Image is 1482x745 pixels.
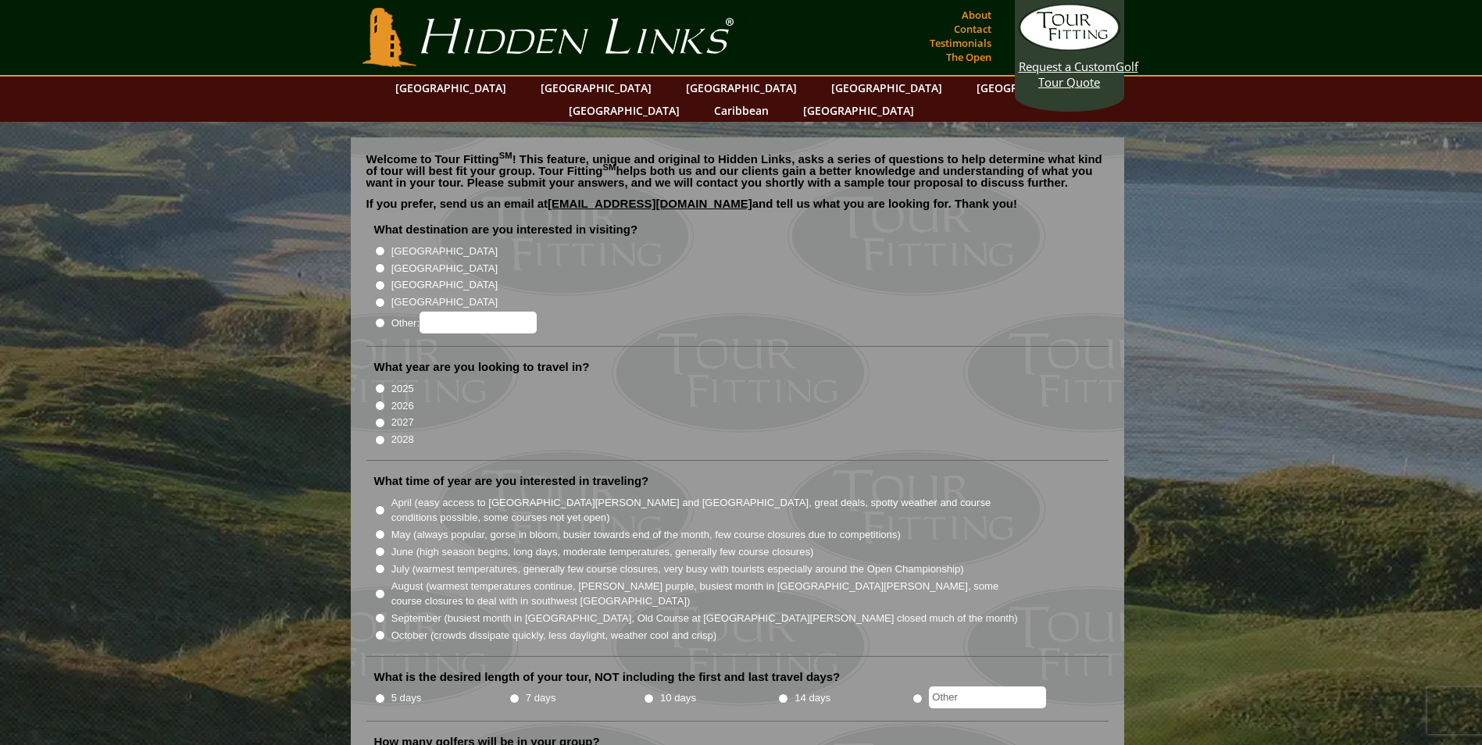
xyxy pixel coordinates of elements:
label: 2028 [391,432,414,447]
a: [GEOGRAPHIC_DATA] [533,77,659,99]
label: What destination are you interested in visiting? [374,222,638,237]
label: Other: [391,312,537,333]
sup: SM [499,151,512,160]
label: What year are you looking to travel in? [374,359,590,375]
a: [GEOGRAPHIC_DATA] [561,99,687,122]
label: 2025 [391,381,414,397]
sup: SM [603,162,616,172]
label: What time of year are you interested in traveling? [374,473,649,489]
label: [GEOGRAPHIC_DATA] [391,277,498,293]
a: Testimonials [926,32,995,54]
label: 7 days [526,690,556,706]
input: Other: [420,312,537,333]
p: Welcome to Tour Fitting ! This feature, unique and original to Hidden Links, asks a series of que... [366,153,1109,188]
a: Request a CustomGolf Tour Quote [1019,4,1120,90]
a: The Open [942,46,995,68]
label: 10 days [660,690,696,706]
p: If you prefer, send us an email at and tell us what you are looking for. Thank you! [366,198,1109,221]
label: 2027 [391,415,414,430]
a: [GEOGRAPHIC_DATA] [823,77,950,99]
label: 5 days [391,690,422,706]
label: [GEOGRAPHIC_DATA] [391,261,498,276]
input: Other [929,686,1046,708]
label: August (warmest temperatures continue, [PERSON_NAME] purple, busiest month in [GEOGRAPHIC_DATA][P... [391,579,1020,609]
label: April (easy access to [GEOGRAPHIC_DATA][PERSON_NAME] and [GEOGRAPHIC_DATA], great deals, spotty w... [391,495,1020,526]
label: May (always popular, gorse in bloom, busier towards end of the month, few course closures due to ... [391,527,901,543]
label: September (busiest month in [GEOGRAPHIC_DATA], Old Course at [GEOGRAPHIC_DATA][PERSON_NAME] close... [391,611,1018,626]
label: [GEOGRAPHIC_DATA] [391,244,498,259]
label: 2026 [391,398,414,414]
span: Request a Custom [1019,59,1116,74]
a: [EMAIL_ADDRESS][DOMAIN_NAME] [548,197,752,210]
label: What is the desired length of your tour, NOT including the first and last travel days? [374,669,841,685]
label: 14 days [795,690,830,706]
label: [GEOGRAPHIC_DATA] [391,294,498,310]
a: Caribbean [706,99,777,122]
a: [GEOGRAPHIC_DATA] [678,77,805,99]
label: October (crowds dissipate quickly, less daylight, weather cool and crisp) [391,628,717,643]
label: July (warmest temperatures, generally few course closures, very busy with tourists especially aro... [391,561,964,577]
a: About [958,4,995,26]
a: [GEOGRAPHIC_DATA] [969,77,1095,99]
a: Contact [950,18,995,40]
a: [GEOGRAPHIC_DATA] [795,99,922,122]
a: [GEOGRAPHIC_DATA] [387,77,514,99]
label: June (high season begins, long days, moderate temperatures, generally few course closures) [391,544,814,560]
